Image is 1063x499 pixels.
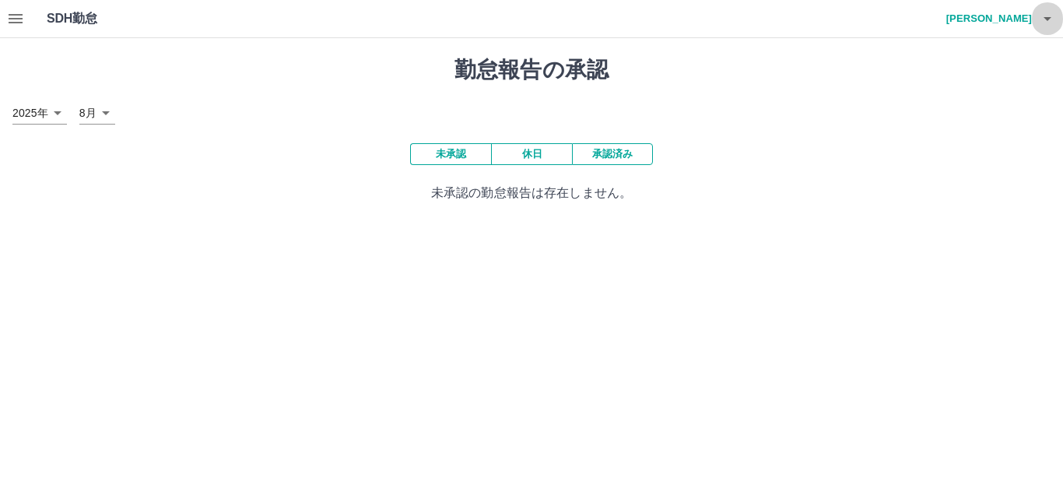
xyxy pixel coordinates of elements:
[572,143,653,165] button: 承認済み
[12,184,1051,202] p: 未承認の勤怠報告は存在しません。
[12,102,67,125] div: 2025年
[12,57,1051,83] h1: 勤怠報告の承認
[491,143,572,165] button: 休日
[410,143,491,165] button: 未承認
[79,102,115,125] div: 8月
